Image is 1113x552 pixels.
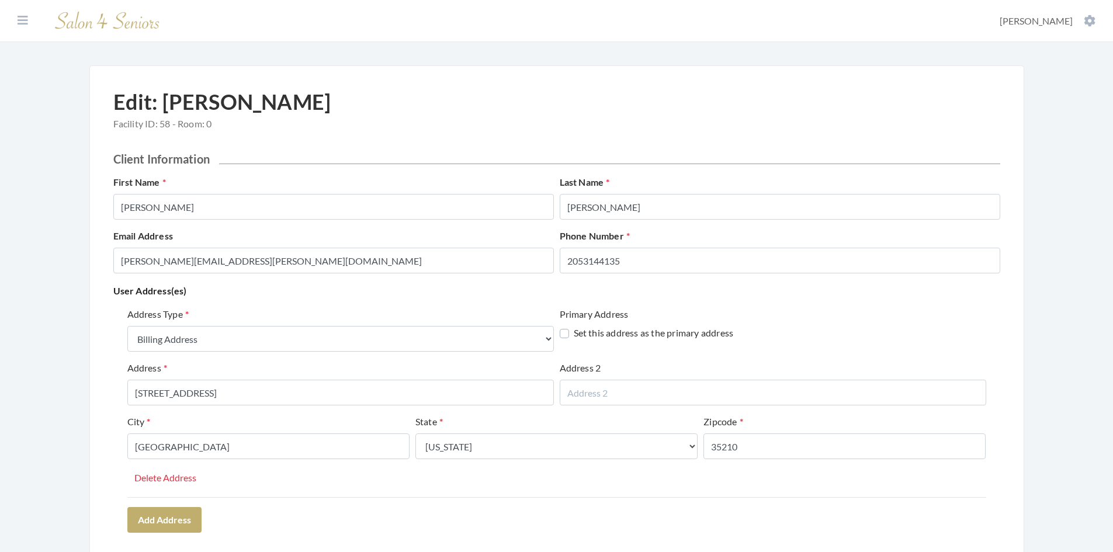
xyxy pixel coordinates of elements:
input: Enter Last Name [560,194,1000,220]
label: Address 2 [560,361,601,375]
input: Enter Email Address [113,248,554,273]
h2: Client Information [113,152,1000,166]
label: Address Type [127,307,189,321]
label: Last Name [560,175,610,189]
input: Address [127,380,554,405]
label: City [127,415,151,429]
label: Set this address as the primary address [560,326,734,340]
input: Zipcode [703,433,986,459]
button: Add Address [127,507,202,533]
span: Facility ID: 58 - Room: 0 [113,117,331,131]
input: City [127,433,410,459]
label: Zipcode [703,415,743,429]
p: User Address(es) [113,283,1000,299]
label: Primary Address [560,307,629,321]
label: Address [127,361,168,375]
label: First Name [113,175,166,189]
input: Enter Phone Number [560,248,1000,273]
input: Enter First Name [113,194,554,220]
label: Email Address [113,229,174,243]
label: Phone Number [560,229,630,243]
button: [PERSON_NAME] [996,15,1099,27]
input: Address 2 [560,380,986,405]
label: State [415,415,443,429]
span: [PERSON_NAME] [1000,15,1073,26]
button: Delete Address [127,468,203,487]
h1: Edit: [PERSON_NAME] [113,89,331,138]
img: Salon 4 Seniors [49,7,166,34]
